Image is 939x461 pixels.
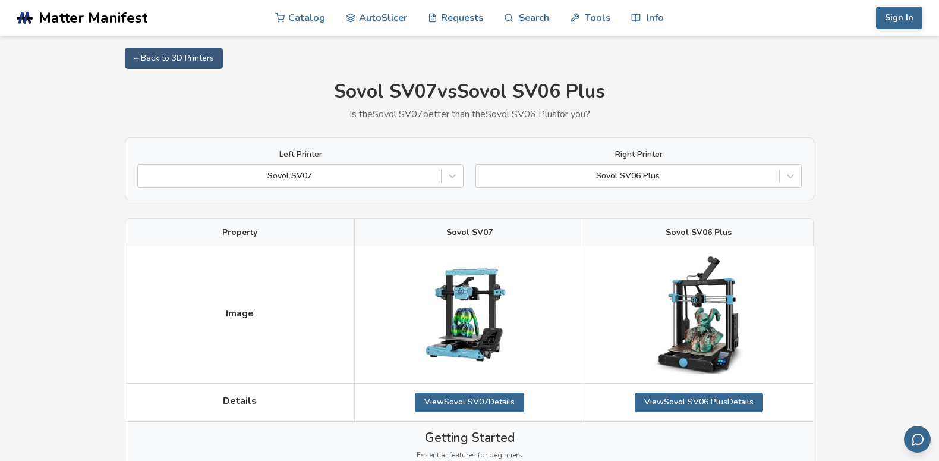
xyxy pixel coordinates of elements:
[666,228,732,237] span: Sovol SV06 Plus
[425,431,515,445] span: Getting Started
[876,7,922,29] button: Sign In
[223,396,257,406] span: Details
[639,255,758,374] img: Sovol SV06 Plus
[125,109,814,120] p: Is the Sovol SV07 better than the Sovol SV06 Plus for you?
[144,171,146,181] input: Sovol SV07
[222,228,257,237] span: Property
[39,10,147,26] span: Matter Manifest
[904,426,931,453] button: Send feedback via email
[226,308,254,319] span: Image
[475,150,802,159] label: Right Printer
[137,150,464,159] label: Left Printer
[125,48,223,69] a: ← Back to 3D Printers
[125,81,814,103] h1: Sovol SV07 vs Sovol SV06 Plus
[415,393,524,412] a: ViewSovol SV07Details
[410,255,529,374] img: Sovol SV07
[635,393,763,412] a: ViewSovol SV06 PlusDetails
[446,228,493,237] span: Sovol SV07
[482,171,484,181] input: Sovol SV06 Plus
[417,451,522,460] span: Essential features for beginners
